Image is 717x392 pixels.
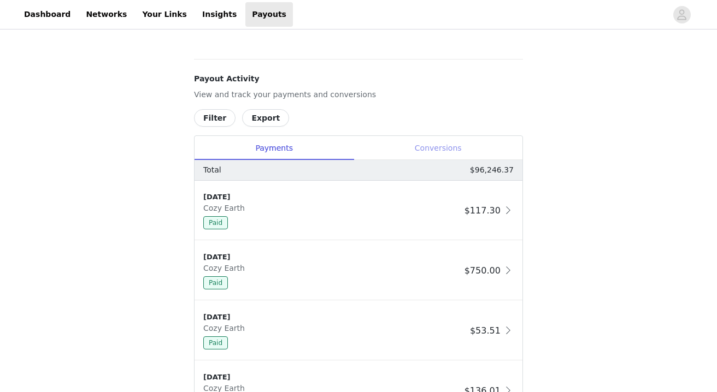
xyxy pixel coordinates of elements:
[354,136,522,161] div: Conversions
[203,372,460,383] div: [DATE]
[203,204,249,212] span: Cozy Earth
[195,136,354,161] div: Payments
[203,276,228,289] span: Paid
[203,264,249,272] span: Cozy Earth
[195,181,522,241] div: clickable-list-item
[470,325,501,336] span: $53.51
[203,164,221,176] p: Total
[203,336,228,349] span: Paid
[203,252,460,263] div: [DATE]
[194,109,236,127] button: Filter
[677,6,687,23] div: avatar
[196,2,243,27] a: Insights
[136,2,193,27] a: Your Links
[465,205,501,216] span: $117.30
[203,324,249,332] span: Cozy Earth
[17,2,77,27] a: Dashboard
[194,89,523,100] p: View and track your payments and conversions
[242,109,289,127] button: Export
[203,216,228,229] span: Paid
[203,312,466,323] div: [DATE]
[195,301,522,361] div: clickable-list-item
[465,265,501,276] span: $750.00
[245,2,293,27] a: Payouts
[195,241,522,301] div: clickable-list-item
[194,73,523,85] h4: Payout Activity
[470,164,514,176] p: $96,246.37
[203,192,460,203] div: [DATE]
[79,2,133,27] a: Networks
